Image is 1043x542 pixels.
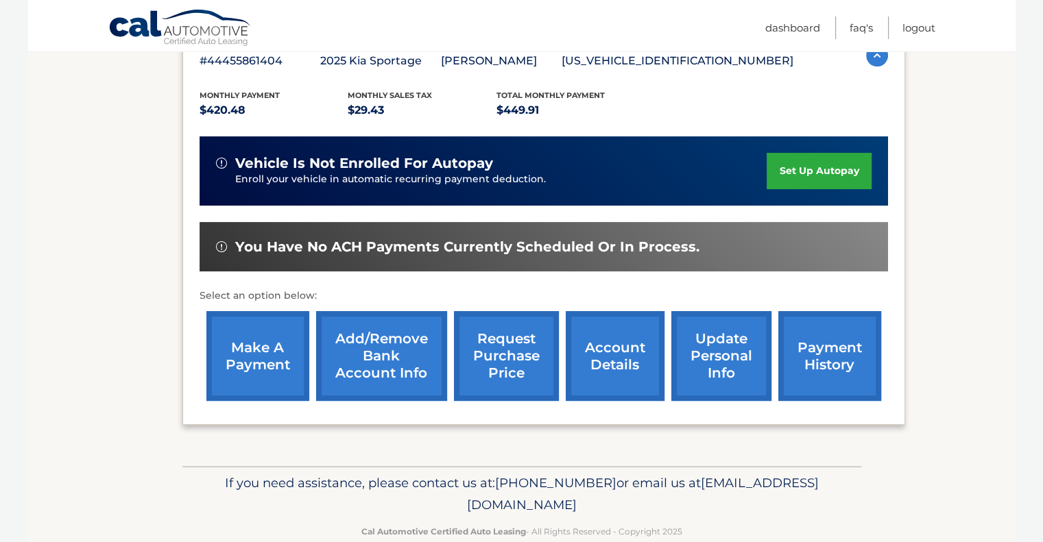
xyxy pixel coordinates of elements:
img: alert-white.svg [216,158,227,169]
span: Monthly sales Tax [348,90,432,100]
a: Dashboard [765,16,820,39]
span: [PHONE_NUMBER] [495,475,616,491]
span: Monthly Payment [200,90,280,100]
span: vehicle is not enrolled for autopay [235,155,493,172]
p: Select an option below: [200,288,888,304]
p: 2025 Kia Sportage [320,51,441,71]
img: alert-white.svg [216,241,227,252]
p: [PERSON_NAME] [441,51,562,71]
span: You have no ACH payments currently scheduled or in process. [235,238,699,256]
p: - All Rights Reserved - Copyright 2025 [191,524,852,539]
p: If you need assistance, please contact us at: or email us at [191,472,852,516]
p: $29.43 [348,101,496,120]
a: Logout [902,16,935,39]
a: Cal Automotive [108,9,252,49]
a: request purchase price [454,311,559,401]
strong: Cal Automotive Certified Auto Leasing [361,526,526,537]
a: payment history [778,311,881,401]
a: set up autopay [767,153,871,189]
span: [EMAIL_ADDRESS][DOMAIN_NAME] [467,475,819,513]
a: account details [566,311,664,401]
p: Enroll your vehicle in automatic recurring payment deduction. [235,172,767,187]
p: #44455861404 [200,51,320,71]
a: make a payment [206,311,309,401]
a: update personal info [671,311,771,401]
p: [US_VEHICLE_IDENTIFICATION_NUMBER] [562,51,793,71]
span: Total Monthly Payment [496,90,605,100]
p: $420.48 [200,101,348,120]
a: FAQ's [850,16,873,39]
img: accordion-active.svg [866,45,888,66]
a: Add/Remove bank account info [316,311,447,401]
p: $449.91 [496,101,645,120]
